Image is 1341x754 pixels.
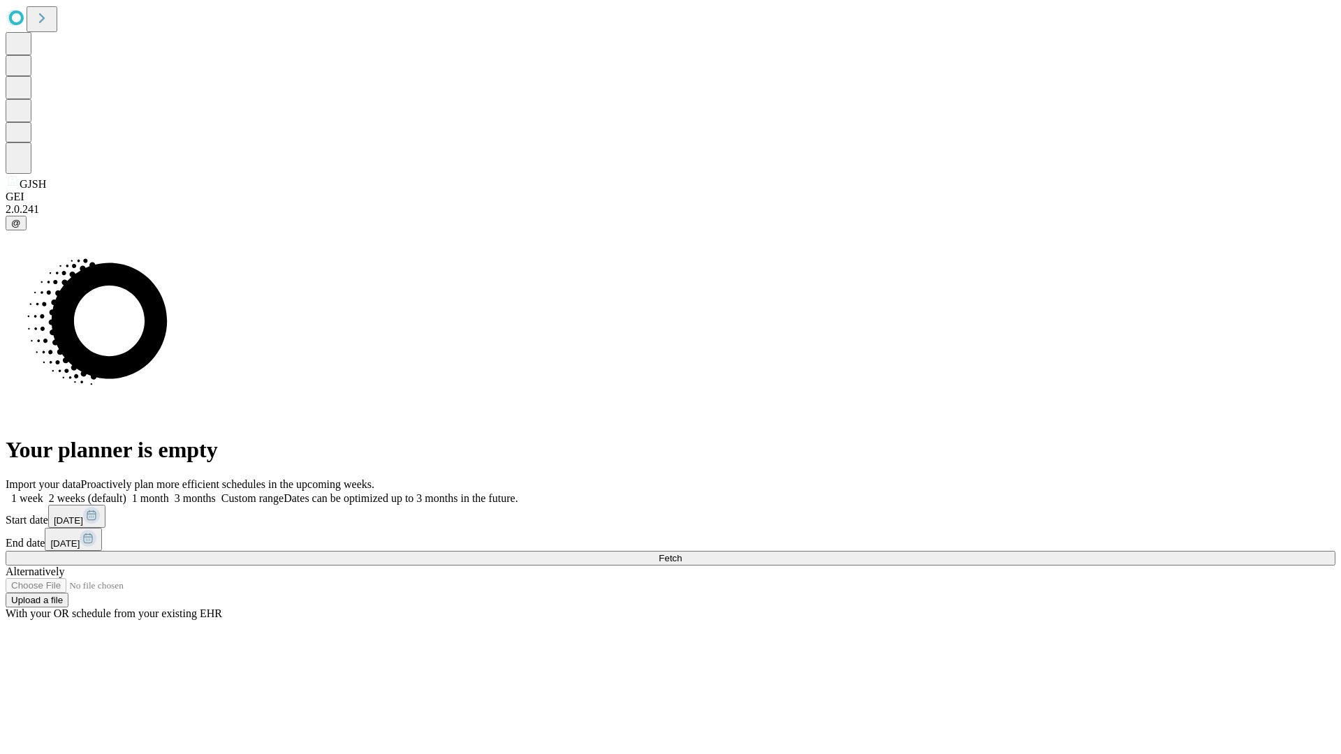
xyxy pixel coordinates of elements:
span: @ [11,218,21,228]
span: Dates can be optimized up to 3 months in the future. [284,492,518,504]
span: Alternatively [6,565,64,577]
span: [DATE] [54,515,83,526]
button: Upload a file [6,593,68,607]
span: [DATE] [50,538,80,549]
span: 3 months [175,492,216,504]
button: Fetch [6,551,1335,565]
div: 2.0.241 [6,203,1335,216]
h1: Your planner is empty [6,437,1335,463]
button: [DATE] [48,505,105,528]
span: GJSH [20,178,46,190]
span: Import your data [6,478,81,490]
span: With your OR schedule from your existing EHR [6,607,222,619]
div: End date [6,528,1335,551]
button: [DATE] [45,528,102,551]
span: Custom range [221,492,284,504]
span: 1 week [11,492,43,504]
div: GEI [6,191,1335,203]
span: 1 month [132,492,169,504]
span: Proactively plan more efficient schedules in the upcoming weeks. [81,478,374,490]
span: 2 weeks (default) [49,492,126,504]
div: Start date [6,505,1335,528]
span: Fetch [659,553,682,563]
button: @ [6,216,27,230]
